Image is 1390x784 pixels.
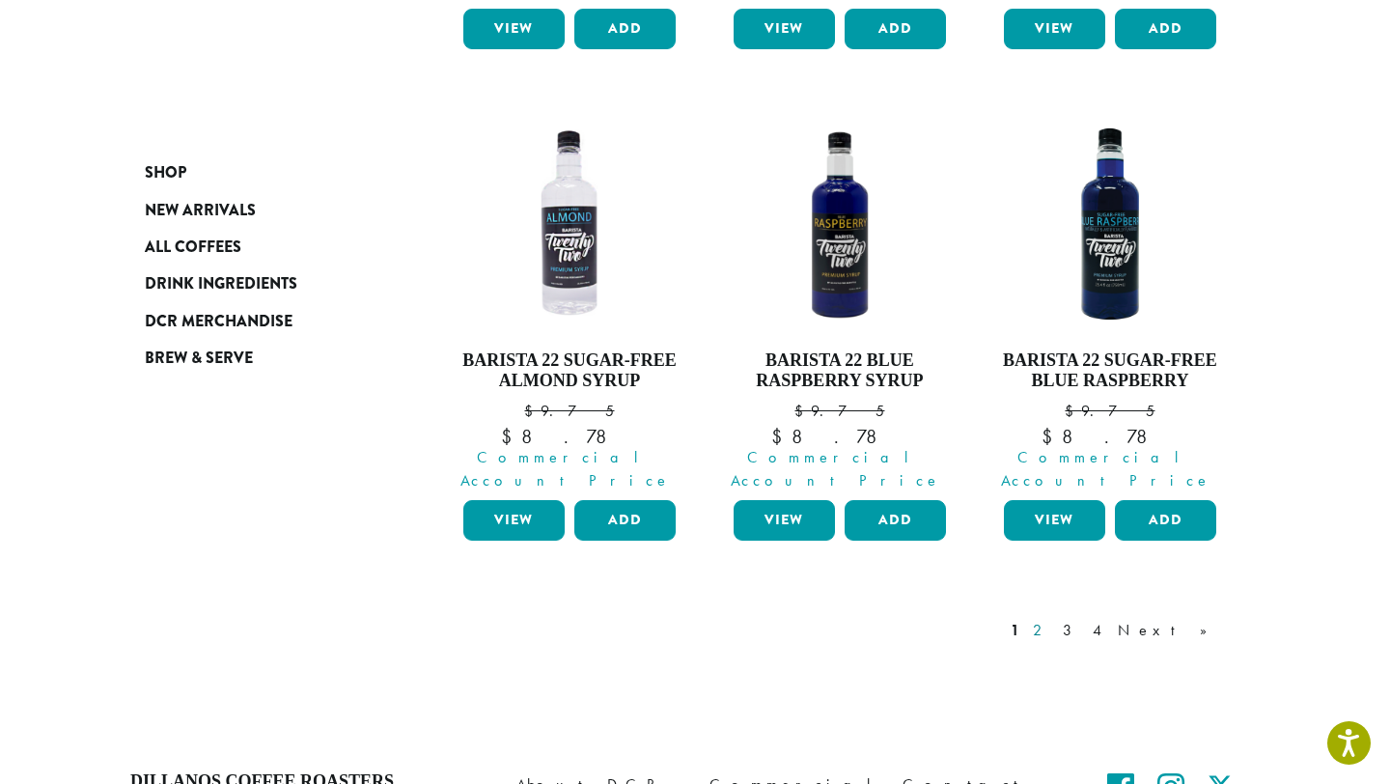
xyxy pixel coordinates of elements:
[721,446,951,492] span: Commercial Account Price
[729,113,951,492] a: Barista 22 Blue Raspberry Syrup $9.75 Commercial Account Price
[574,9,676,49] button: Add
[463,500,565,541] a: View
[771,424,792,449] span: $
[999,113,1221,335] img: SF-BLUE-RASPBERRY-e1715970249262.png
[1115,9,1216,49] button: Add
[1042,424,1062,449] span: $
[1065,401,1081,421] span: $
[145,154,376,191] a: Shop
[1004,9,1105,49] a: View
[794,401,884,421] bdi: 9.75
[145,340,376,377] a: Brew & Serve
[145,199,256,223] span: New Arrivals
[145,191,376,228] a: New Arrivals
[459,113,681,492] a: Barista 22 Sugar-Free Almond Syrup $9.75 Commercial Account Price
[524,401,541,421] span: $
[1115,500,1216,541] button: Add
[845,500,946,541] button: Add
[1089,619,1108,642] a: 4
[501,424,638,449] bdi: 8.78
[451,446,681,492] span: Commercial Account Price
[145,236,241,260] span: All Coffees
[1042,424,1179,449] bdi: 8.78
[145,303,376,340] a: DCR Merchandise
[729,350,951,392] h4: Barista 22 Blue Raspberry Syrup
[999,350,1221,392] h4: Barista 22 Sugar-Free Blue Raspberry
[734,500,835,541] a: View
[734,9,835,49] a: View
[729,113,951,335] img: B22-Blue-Raspberry-1200x-300x300.png
[524,401,614,421] bdi: 9.75
[463,9,565,49] a: View
[501,424,521,449] span: $
[999,113,1221,492] a: Barista 22 Sugar-Free Blue Raspberry $9.75 Commercial Account Price
[145,272,297,296] span: Drink Ingredients
[794,401,811,421] span: $
[1004,500,1105,541] a: View
[771,424,908,449] bdi: 8.78
[145,310,292,334] span: DCR Merchandise
[1059,619,1083,642] a: 3
[574,500,676,541] button: Add
[1029,619,1053,642] a: 2
[459,350,681,392] h4: Barista 22 Sugar-Free Almond Syrup
[145,161,186,185] span: Shop
[1065,401,1154,421] bdi: 9.75
[145,266,376,302] a: Drink Ingredients
[145,229,376,266] a: All Coffees
[145,347,253,371] span: Brew & Serve
[991,446,1221,492] span: Commercial Account Price
[1007,619,1023,642] a: 1
[1114,619,1225,642] a: Next »
[845,9,946,49] button: Add
[459,113,681,335] img: B22-SF-ALMOND-300x300.png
